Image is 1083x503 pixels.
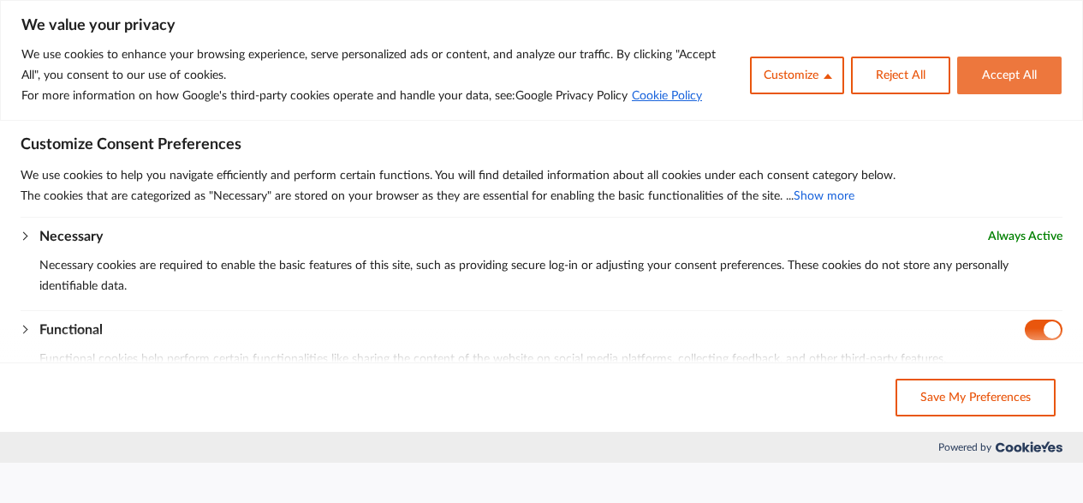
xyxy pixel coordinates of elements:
[21,186,1062,207] p: The cookies that are categorized as "Necessary" are stored on your browser as they are essential ...
[21,86,737,106] p: For more information on how Google's third-party cookies operate and handle your data, see:
[39,320,103,340] button: Functional
[39,255,1062,296] p: Necessary cookies are required to enable the basic features of this site, such as providing secur...
[21,45,737,86] p: We use cookies to enhance your browsing experience, serve personalized ads or content, and analyz...
[631,89,703,103] a: Cookie Policy
[988,226,1062,247] span: Always Active
[896,379,1056,416] button: Save My Preferences
[957,57,1062,94] button: Accept All
[21,15,1062,36] p: We value your privacy
[750,57,844,94] button: Customize
[515,90,628,102] a: Google Privacy Policy
[1025,320,1062,340] input: Disable Functional
[39,226,103,247] button: Necessary
[21,165,1062,186] p: We use cookies to help you navigate efficiently and perform certain functions. You will find deta...
[794,186,854,207] button: Show more
[851,57,950,94] button: Reject All
[996,441,1062,452] img: Cookieyes logo
[21,135,241,155] span: Customize Consent Preferences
